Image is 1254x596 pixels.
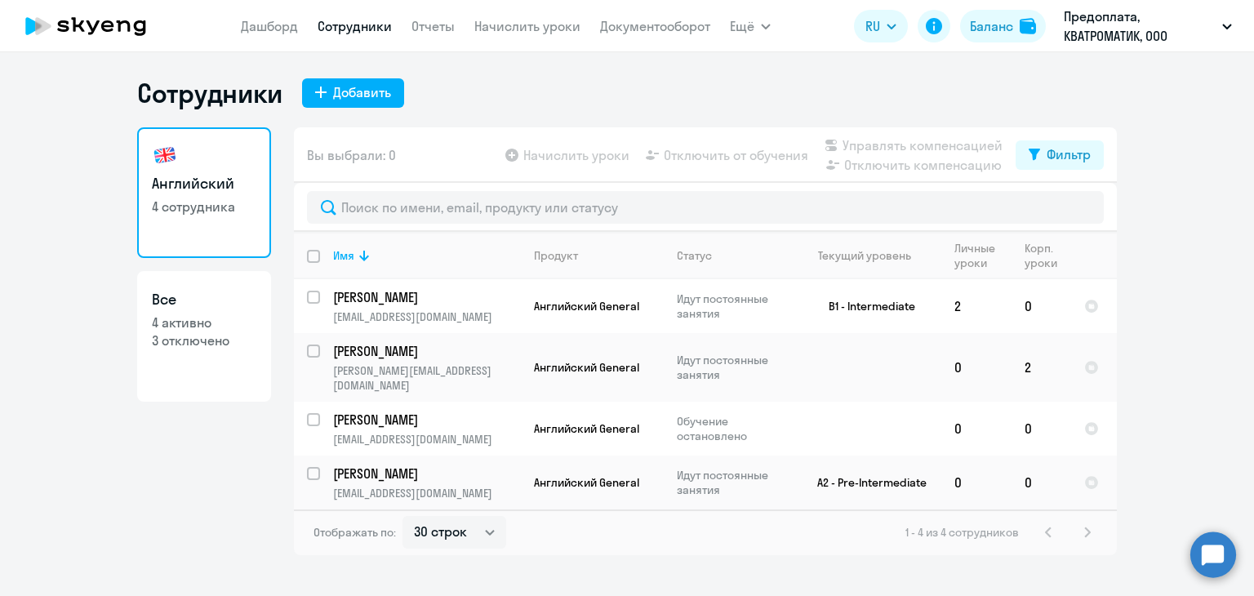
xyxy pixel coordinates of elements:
[152,289,256,310] h3: Все
[534,248,578,263] div: Продукт
[333,82,391,102] div: Добавить
[152,314,256,331] p: 4 активно
[152,173,256,194] h3: Английский
[318,18,392,34] a: Сотрудники
[1056,7,1240,46] button: Предоплата, КВАТРОМАТИК, ООО
[677,248,789,263] div: Статус
[313,525,396,540] span: Отображать по:
[137,127,271,258] a: Английский4 сотрудника
[152,142,178,168] img: english
[1012,279,1071,333] td: 0
[1047,145,1091,164] div: Фильтр
[1025,241,1060,270] div: Корп. уроки
[333,248,520,263] div: Имя
[789,456,941,509] td: A2 - Pre-Intermediate
[941,279,1012,333] td: 2
[1064,7,1216,46] p: Предоплата, КВАТРОМАТИК, ООО
[241,18,298,34] a: Дашборд
[1020,18,1036,34] img: balance
[818,248,911,263] div: Текущий уровень
[1012,333,1071,402] td: 2
[411,18,455,34] a: Отчеты
[534,360,639,375] span: Английский General
[677,353,789,382] p: Идут постоянные занятия
[905,525,1019,540] span: 1 - 4 из 4 сотрудников
[1025,241,1070,270] div: Корп. уроки
[333,465,518,483] p: [PERSON_NAME]
[333,465,520,483] a: [PERSON_NAME]
[960,10,1046,42] button: Балансbalance
[677,291,789,321] p: Идут постоянные занятия
[730,10,771,42] button: Ещё
[137,271,271,402] a: Все4 активно3 отключено
[941,456,1012,509] td: 0
[333,342,518,360] p: [PERSON_NAME]
[789,279,941,333] td: B1 - Intermediate
[677,248,712,263] div: Статус
[534,421,639,436] span: Английский General
[152,331,256,349] p: 3 отключено
[137,77,282,109] h1: Сотрудники
[1016,140,1104,170] button: Фильтр
[333,432,520,447] p: [EMAIL_ADDRESS][DOMAIN_NAME]
[854,10,908,42] button: RU
[333,363,520,393] p: [PERSON_NAME][EMAIL_ADDRESS][DOMAIN_NAME]
[677,414,789,443] p: Обучение остановлено
[954,241,1011,270] div: Личные уроки
[970,16,1013,36] div: Баланс
[954,241,1000,270] div: Личные уроки
[865,16,880,36] span: RU
[307,191,1104,224] input: Поиск по имени, email, продукту или статусу
[534,475,639,490] span: Английский General
[333,288,520,306] a: [PERSON_NAME]
[333,309,520,324] p: [EMAIL_ADDRESS][DOMAIN_NAME]
[474,18,580,34] a: Начислить уроки
[333,486,520,500] p: [EMAIL_ADDRESS][DOMAIN_NAME]
[534,299,639,314] span: Английский General
[333,248,354,263] div: Имя
[333,411,520,429] a: [PERSON_NAME]
[333,411,518,429] p: [PERSON_NAME]
[730,16,754,36] span: Ещё
[803,248,940,263] div: Текущий уровень
[152,198,256,216] p: 4 сотрудника
[333,342,520,360] a: [PERSON_NAME]
[677,468,789,497] p: Идут постоянные занятия
[534,248,663,263] div: Продукт
[600,18,710,34] a: Документооборот
[1012,402,1071,456] td: 0
[941,402,1012,456] td: 0
[1012,456,1071,509] td: 0
[941,333,1012,402] td: 0
[302,78,404,108] button: Добавить
[307,145,396,165] span: Вы выбрали: 0
[333,288,518,306] p: [PERSON_NAME]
